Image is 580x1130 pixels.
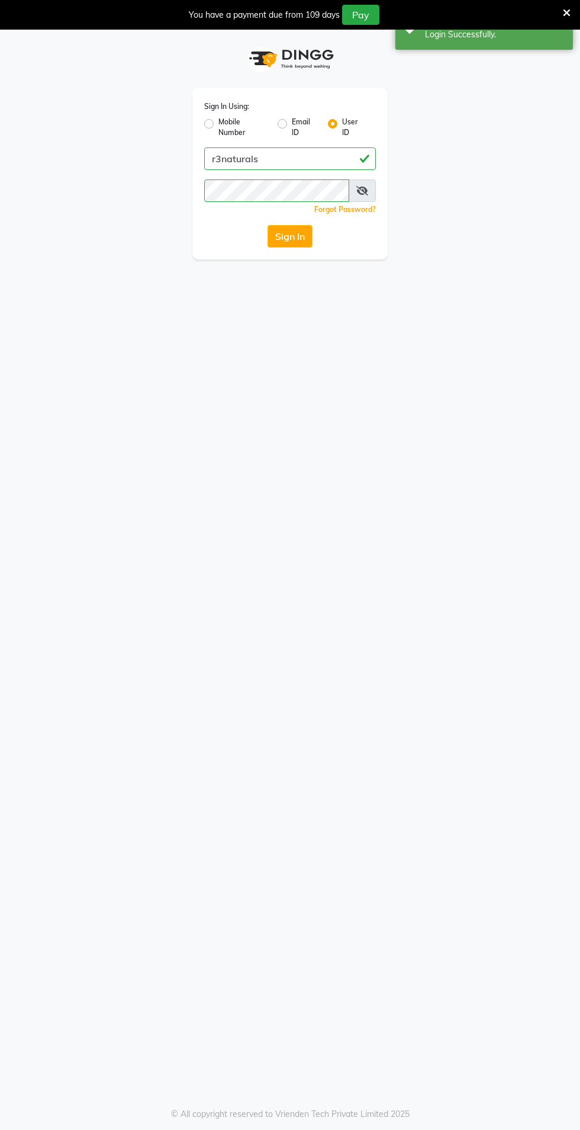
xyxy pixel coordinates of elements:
input: Username [204,147,376,170]
div: Login Successfully. [425,28,564,41]
a: Forgot Password? [314,205,376,214]
button: Sign In [268,225,312,248]
label: User ID [342,117,366,138]
label: Email ID [292,117,318,138]
img: logo1.svg [243,41,337,76]
input: Username [204,179,349,202]
div: You have a payment due from 109 days [189,9,340,21]
label: Sign In Using: [204,101,249,112]
label: Mobile Number [218,117,268,138]
button: Pay [342,5,379,25]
